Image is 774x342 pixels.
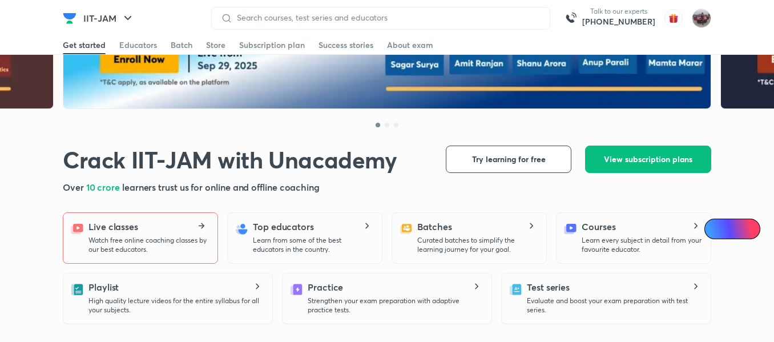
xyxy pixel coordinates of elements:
[711,224,720,234] img: Icon
[559,7,582,30] img: call-us
[704,219,760,239] a: Ai Doubts
[63,39,106,51] div: Get started
[308,296,482,315] p: Strengthen your exam preparation with adaptive practice tests.
[76,7,142,30] button: IIT-JAM
[206,36,225,54] a: Store
[122,181,320,193] span: learners trust us for online and offline coaching
[63,11,76,25] img: Company Logo
[446,146,571,173] button: Try learning for free
[119,39,157,51] div: Educators
[527,280,570,294] h5: Test series
[239,36,305,54] a: Subscription plan
[582,236,702,254] p: Learn every subject in detail from your favourite educator.
[387,36,433,54] a: About exam
[88,296,263,315] p: High quality lecture videos for the entire syllabus for all your subjects.
[239,39,305,51] div: Subscription plan
[88,220,138,234] h5: Live classes
[253,236,373,254] p: Learn from some of the best educators in the country.
[417,236,537,254] p: Curated batches to simplify the learning journey for your goal.
[664,9,683,27] img: avatar
[319,36,373,54] a: Success stories
[63,36,106,54] a: Get started
[319,39,373,51] div: Success stories
[308,280,343,294] h5: Practice
[88,236,208,254] p: Watch free online coaching classes by our best educators.
[723,224,753,234] span: Ai Doubts
[171,36,192,54] a: Batch
[119,36,157,54] a: Educators
[527,296,702,315] p: Evaluate and boost your exam preparation with test series.
[692,9,711,28] img: amirhussain Hussain
[88,280,119,294] h5: Playlist
[582,220,615,234] h5: Courses
[582,16,655,27] a: [PHONE_NUMBER]
[86,181,122,193] span: 10 crore
[417,220,451,234] h5: Batches
[604,154,692,165] span: View subscription plans
[472,154,546,165] span: Try learning for free
[253,220,314,234] h5: Top educators
[206,39,225,51] div: Store
[387,39,433,51] div: About exam
[585,146,711,173] button: View subscription plans
[63,146,397,174] h1: Crack IIT-JAM with Unacademy
[582,7,655,16] p: Talk to our experts
[171,39,192,51] div: Batch
[232,13,541,22] input: Search courses, test series and educators
[63,181,86,193] span: Over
